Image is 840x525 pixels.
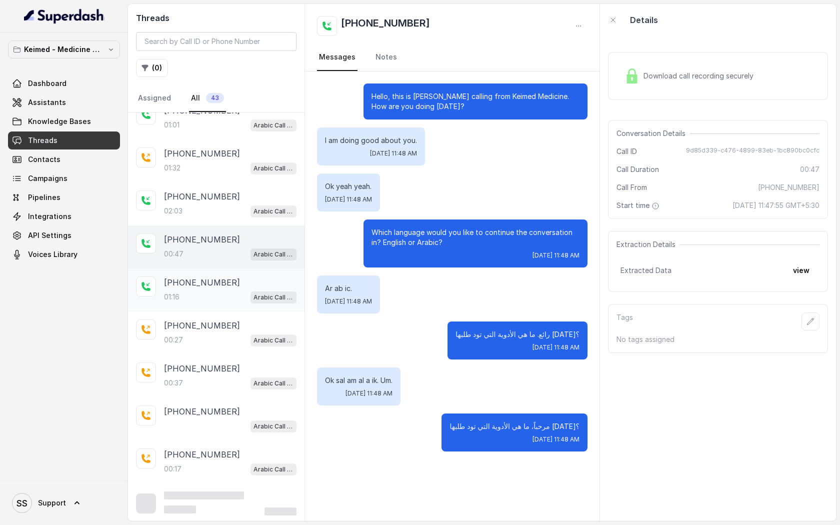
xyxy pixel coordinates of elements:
[616,164,659,174] span: Call Duration
[24,43,104,55] p: Keimed - Medicine Order Collection Demo
[345,389,392,397] span: [DATE] 11:48 AM
[325,375,392,385] p: Ok sal am al a ik. Um.
[8,489,120,517] a: Support
[164,163,180,173] p: 01:32
[8,93,120,111] a: Assistants
[449,421,579,431] p: مرحباً، ما هي الأدوية التي تود طلبها [DATE]؟
[164,378,183,388] p: 00:37
[325,135,417,145] p: I am doing good about you.
[136,85,296,112] nav: Tabs
[28,249,77,259] span: Voices Library
[164,206,182,216] p: 02:03
[28,230,71,240] span: API Settings
[164,319,240,331] p: [PHONE_NUMBER]
[317,44,357,71] a: Messages
[253,421,293,431] p: Arabic Call Assistant - Keimed Medicine Order Collection
[616,146,637,156] span: Call ID
[136,12,296,24] h2: Threads
[732,200,819,210] span: [DATE] 11:47:55 GMT+5:30
[16,498,27,508] text: SS
[164,335,183,345] p: 00:27
[8,169,120,187] a: Campaigns
[616,239,679,249] span: Extraction Details
[8,40,120,58] button: Keimed - Medicine Order Collection Demo
[8,207,120,225] a: Integrations
[325,283,372,293] p: Ar ab ic.
[164,276,240,288] p: [PHONE_NUMBER]
[136,85,173,112] a: Assigned
[164,147,240,159] p: [PHONE_NUMBER]
[325,297,372,305] span: [DATE] 11:48 AM
[317,44,587,71] nav: Tabs
[253,378,293,388] p: Arabic Call Assistant - Keimed Medicine Order Collection
[28,211,71,221] span: Integrations
[28,154,60,164] span: Contacts
[616,312,633,330] p: Tags
[253,464,293,474] p: Arabic Call Assistant - Keimed Medicine Order Collection
[532,435,579,443] span: [DATE] 11:48 AM
[616,128,689,138] span: Conversation Details
[8,188,120,206] a: Pipelines
[28,97,66,107] span: Assistants
[28,116,91,126] span: Knowledge Bases
[8,131,120,149] a: Threads
[136,59,168,77] button: (0)
[373,44,399,71] a: Notes
[253,335,293,345] p: Arabic Call Assistant - Keimed Medicine Order Collection
[325,195,372,203] span: [DATE] 11:48 AM
[24,8,104,24] img: light.svg
[253,249,293,259] p: Arabic Call Assistant - Keimed Medicine Order Collection
[164,405,240,417] p: [PHONE_NUMBER]
[8,74,120,92] a: Dashboard
[616,182,647,192] span: Call From
[164,120,179,130] p: 01:01
[325,181,372,191] p: Ok yeah yeah.
[253,292,293,302] p: Arabic Call Assistant - Keimed Medicine Order Collection
[616,334,819,344] p: No tags assigned
[164,190,240,202] p: [PHONE_NUMBER]
[8,150,120,168] a: Contacts
[616,200,661,210] span: Start time
[455,329,579,339] p: رائع. ما هي الأدوية التي تود طلبها [DATE]؟
[28,135,57,145] span: Threads
[758,182,819,192] span: [PHONE_NUMBER]
[164,448,240,460] p: [PHONE_NUMBER]
[136,32,296,51] input: Search by Call ID or Phone Number
[620,265,671,275] span: Extracted Data
[253,163,293,173] p: Arabic Call Assistant - Keimed Medicine Order Collection
[164,362,240,374] p: [PHONE_NUMBER]
[253,206,293,216] p: Arabic Call Assistant - Keimed Medicine Order Collection
[532,343,579,351] span: [DATE] 11:48 AM
[164,464,181,474] p: 00:17
[8,112,120,130] a: Knowledge Bases
[164,249,183,259] p: 00:47
[8,226,120,244] a: API Settings
[164,233,240,245] p: [PHONE_NUMBER]
[643,71,757,81] span: Download call recording securely
[371,91,579,111] p: Hello, this is [PERSON_NAME] calling from Keimed Medicine. How are you doing [DATE]?
[206,93,224,103] span: 43
[341,16,430,36] h2: [PHONE_NUMBER]
[164,292,179,302] p: 01:16
[787,261,815,279] button: view
[370,149,417,157] span: [DATE] 11:48 AM
[28,192,60,202] span: Pipelines
[630,14,658,26] p: Details
[371,227,579,247] p: Which language would you like to continue the conversation in? English or Arabic?
[686,146,819,156] span: 9d85d339-c476-4899-83eb-1bc890bc0cfc
[28,78,66,88] span: Dashboard
[8,245,120,263] a: Voices Library
[253,120,293,130] p: Arabic Call Assistant - Keimed Medicine Order Collection
[624,68,639,83] img: Lock Icon
[38,498,66,508] span: Support
[800,164,819,174] span: 00:47
[28,173,67,183] span: Campaigns
[532,251,579,259] span: [DATE] 11:48 AM
[189,85,226,112] a: All43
